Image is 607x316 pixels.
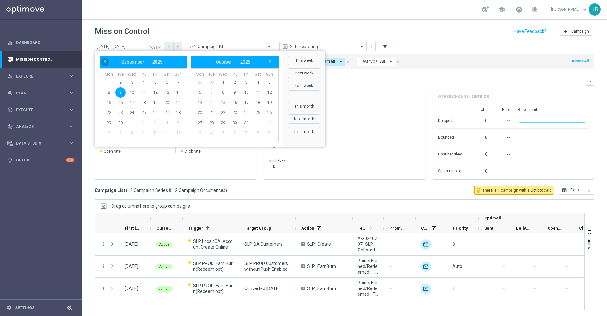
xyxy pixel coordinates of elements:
span: 21 [173,98,183,108]
span: 1 [104,77,114,87]
span: 25 [253,108,263,118]
button: October [212,58,236,66]
div: Press SPACE to select this row. [95,256,119,278]
i: arrow_drop_down [388,59,394,65]
span: 8 [218,87,228,98]
span: 24 [241,108,251,118]
span: — [565,264,568,269]
span: 5 [264,77,274,87]
div: Explore [7,73,68,79]
span: — [501,264,505,269]
div: -- [495,115,510,125]
span: 4 [253,77,263,87]
div: Mission Control [7,51,74,68]
multiple-options-button: Export to CSV [559,187,594,193]
span: — [389,241,393,247]
bs-datepicker-navigation-view: ​ ​ ​ [101,58,183,66]
span: 13 [162,87,172,98]
h3: Campaign List [95,187,227,193]
span: ‹ [101,58,109,66]
span: First in Range [125,226,140,231]
button: 2025 [148,58,167,66]
i: keyboard_arrow_right [68,107,74,113]
div: gps_fixed Plan keyboard_arrow_right [7,91,75,96]
div: +10 [66,158,74,162]
span: SLP PROD: Earn Burn(Redeem opt) [193,261,234,272]
span: 9 [115,87,126,98]
span: 20 [195,108,205,118]
i: close [396,60,400,64]
span: 6 [195,87,205,98]
span: — [533,264,536,269]
button: Mission Control [7,57,75,62]
button: keyboard_arrow_down [586,78,594,86]
div: Optimail [421,262,431,272]
i: keyboard_arrow_right [68,73,74,79]
i: keyboard_arrow_down [588,79,592,84]
button: Data Studio keyboard_arrow_right [7,141,75,146]
button: person_search Explore keyboard_arrow_right [7,74,75,79]
th: weekday [126,72,138,77]
button: Last month [288,127,320,136]
span: October [216,60,232,65]
button: filter_alt [381,42,389,51]
span: 23 [115,108,126,118]
span: 3 [241,77,251,87]
span: All [380,59,385,64]
i: more_vert [586,188,592,193]
span: — [389,263,393,269]
span: 3 [195,128,205,138]
button: This week [288,56,320,65]
div: Rate Trend [518,107,589,112]
span: 29 [104,118,114,128]
span: Clicked [579,226,594,231]
span: 4 [138,77,149,87]
span: Campaign [571,29,589,34]
span: 15 [104,98,114,108]
span: 2 [115,77,126,87]
span: keyboard_arrow_down [581,6,588,13]
th: weekday [252,72,264,77]
th: weekday [217,72,229,77]
span: 26 [150,108,160,118]
span: — [533,242,536,247]
span: 2 [264,118,274,128]
span: 25 [138,108,149,118]
button: open_in_browser Export [559,186,584,195]
button: Last week [288,81,320,91]
span: 3 [452,242,455,247]
span: Points Earned/Redeemed - Trigger_NEW_EXISTING [358,258,378,275]
span: Channel [421,226,429,231]
span: Optimail [318,59,335,64]
i: open_in_browser [562,188,567,193]
span: Columns [587,233,592,249]
div: lightbulb Optibot +10 [7,158,75,163]
button: Next week [288,68,320,78]
div: 09 Sep 2025, Tuesday [125,263,138,269]
h1: Mission Control [95,27,149,36]
i: keyboard_arrow_right [68,140,74,146]
button: equalizer Dashboard [7,40,75,45]
span: Clicked [273,159,286,164]
div: JB [589,3,601,16]
div: Dropped [438,115,463,125]
span: 12 Campaign Series & 12 Campaign Occurrences [128,187,225,193]
div: Bounced [438,132,463,142]
i: refresh [368,225,373,231]
span: Optimail [484,216,501,220]
div: Data Studio [7,141,68,146]
i: person_search [7,73,13,79]
div: Total [471,107,487,112]
span: 11 [253,87,263,98]
div: Press SPACE to select this row. [95,233,119,256]
span: 24 [127,108,137,118]
th: weekday [240,72,252,77]
div: Unsubscribed [438,149,463,159]
img: Optimail [421,239,431,250]
span: A [301,287,305,290]
th: weekday [103,72,115,77]
span: 11 [138,87,149,98]
button: lightbulb_outline There is 1 campaign with 1 Optibot card [474,186,554,195]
